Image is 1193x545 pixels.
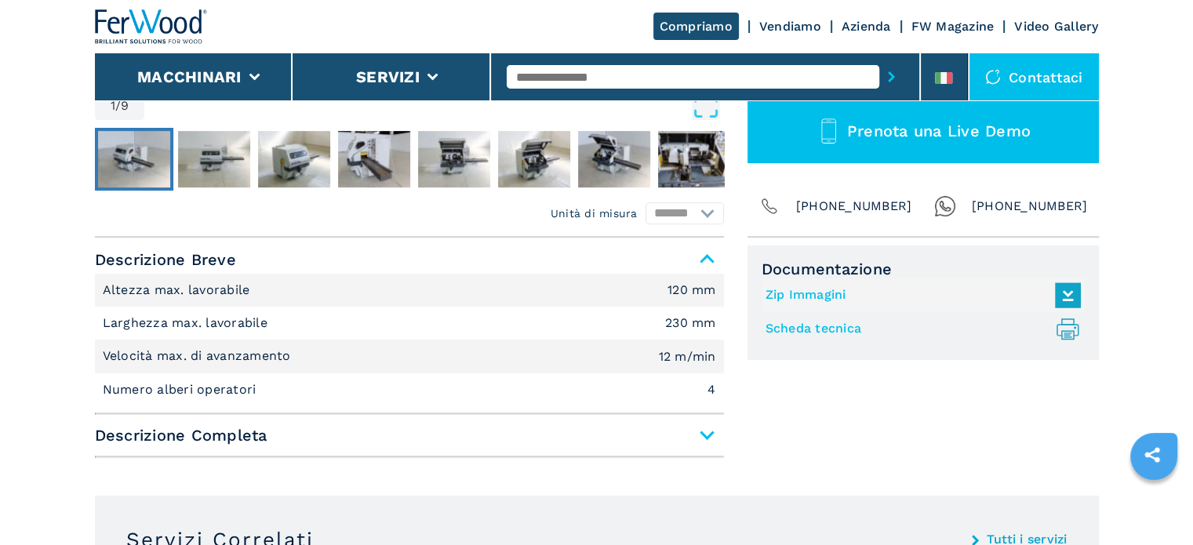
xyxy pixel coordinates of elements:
[418,131,490,187] img: ee53b8d1154d385e42497533230b4bd1
[95,245,724,274] span: Descrizione Breve
[148,92,719,120] button: Open Fullscreen
[879,59,904,95] button: submit-button
[258,131,330,187] img: cef54d806d28bdb181a0491ed5fbf655
[1126,474,1181,533] iframe: Chat
[847,122,1031,140] span: Prenota una Live Demo
[95,128,724,191] nav: Thumbnail Navigation
[495,128,573,191] button: Go to Slide 6
[356,67,420,86] button: Servizi
[111,100,115,112] span: 1
[659,351,716,363] em: 12 m/min
[551,205,638,221] em: Unità di misura
[103,347,295,365] p: Velocità max. di avanzamento
[178,131,250,187] img: 600bb00a6e056b19b0d84c10d8bf34dc
[121,100,129,112] span: 9
[103,381,260,398] p: Numero alberi operatori
[911,19,995,34] a: FW Magazine
[255,128,333,191] button: Go to Slide 3
[655,128,733,191] button: Go to Slide 8
[137,67,242,86] button: Macchinari
[1133,435,1172,474] a: sharethis
[758,195,780,217] img: Phone
[95,128,173,191] button: Go to Slide 1
[653,13,739,40] a: Compriamo
[95,421,724,449] span: Descrizione Completa
[103,314,272,332] p: Larghezza max. lavorabile
[762,260,1085,278] span: Documentazione
[759,19,821,34] a: Vendiamo
[665,317,716,329] em: 230 mm
[766,282,1073,308] a: Zip Immagini
[969,53,1099,100] div: Contattaci
[335,128,413,191] button: Go to Slide 4
[747,100,1099,163] button: Prenota una Live Demo
[707,383,715,396] em: 4
[498,131,570,187] img: b5cdaf04e3952d7d2214abf3343aa19b
[575,128,653,191] button: Go to Slide 7
[95,274,724,407] div: Descrizione Breve
[415,128,493,191] button: Go to Slide 5
[842,19,891,34] a: Azienda
[95,9,208,44] img: Ferwood
[98,131,170,187] img: aa440810ab407589dc1b63fbc94574e1
[985,69,1001,85] img: Contattaci
[658,131,730,187] img: aa7a0f6973fa1e158185859c4f594808
[338,131,410,187] img: 1bd002fae3e520b11bf52a7b13f061c6
[796,195,912,217] span: [PHONE_NUMBER]
[667,284,716,296] em: 120 mm
[115,100,121,112] span: /
[175,128,253,191] button: Go to Slide 2
[766,316,1073,342] a: Scheda tecnica
[1014,19,1098,34] a: Video Gallery
[972,195,1088,217] span: [PHONE_NUMBER]
[578,131,650,187] img: 5338694a51d9f05fef190b76b0934576
[934,195,956,217] img: Whatsapp
[103,282,254,299] p: Altezza max. lavorabile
